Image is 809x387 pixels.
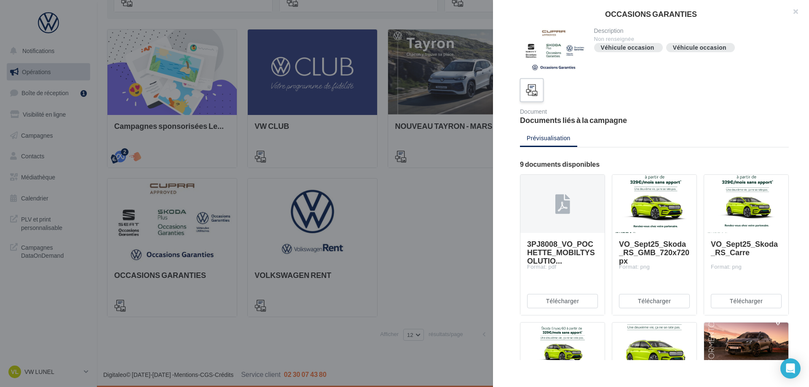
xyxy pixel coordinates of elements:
div: Documents liés à la campagne [520,116,651,124]
div: Description [594,28,782,34]
div: Format: png [711,263,782,271]
span: 3PJ8008_VO_POCHETTE_MOBILTYSOLUTIO... [527,239,595,265]
span: VO_Sept25_Skoda_RS_Carre [711,239,778,257]
button: Télécharger [711,294,782,308]
button: Télécharger [619,294,690,308]
div: Document [520,109,651,115]
div: Véhicule occasion [601,45,654,51]
div: OCCASIONS GARANTIES [506,10,796,18]
div: Format: pdf [527,263,598,271]
span: VO_Sept25_Skoda_RS_GMB_720x720px [619,239,689,265]
div: Non renseignée [594,35,782,43]
div: Format: png [619,263,690,271]
div: Véhicule occasion [673,45,726,51]
div: Open Intercom Messenger [780,358,801,379]
div: 9 documents disponibles [520,161,789,168]
button: Télécharger [527,294,598,308]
